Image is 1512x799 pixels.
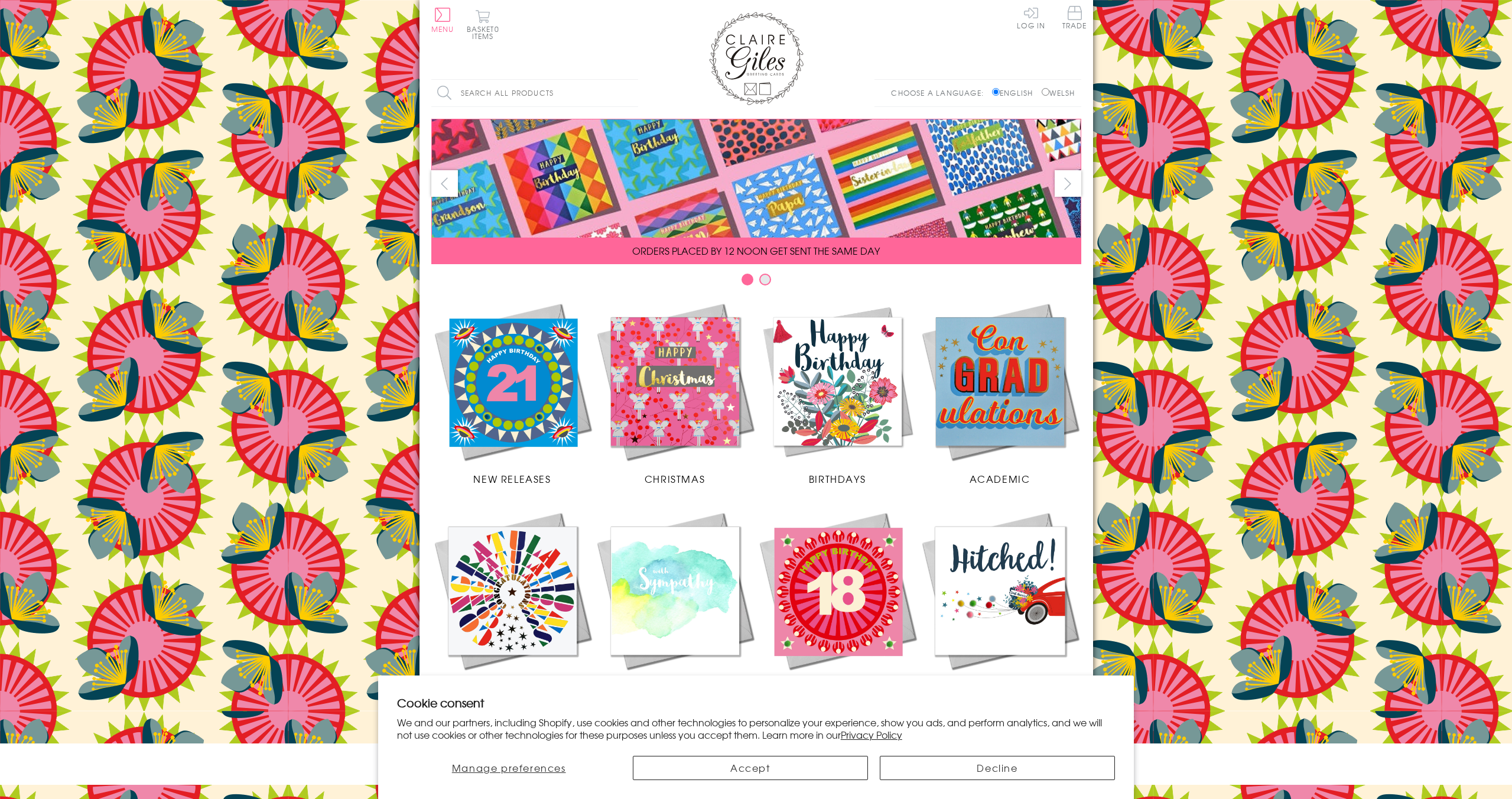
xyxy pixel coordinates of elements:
[919,509,1081,695] a: Wedding Occasions
[594,509,756,695] a: Sympathy
[1017,6,1045,29] a: Log In
[633,756,868,780] button: Accept
[992,88,1000,96] input: English
[397,716,1116,741] p: We and our partners, including Shopify, use cookies and other technologies to personalize your ex...
[759,274,771,285] button: Carousel Page 2
[431,24,454,34] span: Menu
[431,509,594,695] a: Congratulations
[841,727,902,742] a: Privacy Policy
[709,12,804,105] img: Claire Giles Greetings Cards
[1042,88,1049,96] input: Welsh
[992,87,1039,98] label: English
[431,273,1081,291] div: Carousel Pagination
[1062,6,1087,29] span: Trade
[880,756,1115,780] button: Decline
[1042,87,1075,98] label: Welsh
[452,761,566,775] span: Manage preferences
[756,509,919,695] a: Age Cards
[756,300,919,486] a: Birthdays
[431,300,594,486] a: New Releases
[1062,6,1087,31] a: Trade
[467,9,499,40] button: Basket0 items
[891,87,990,98] p: Choose a language:
[431,170,458,197] button: prev
[809,472,866,486] span: Birthdays
[632,243,880,258] span: ORDERS PLACED BY 12 NOON GET SENT THE SAME DAY
[742,274,753,285] button: Carousel Page 1 (Current Slide)
[645,472,705,486] span: Christmas
[397,756,621,780] button: Manage preferences
[594,300,756,486] a: Christmas
[472,24,499,41] span: 0 items
[1055,170,1081,197] button: next
[431,8,454,33] button: Menu
[473,472,551,486] span: New Releases
[431,80,638,106] input: Search all products
[970,472,1030,486] span: Academic
[397,694,1116,711] h2: Cookie consent
[919,300,1081,486] a: Academic
[626,80,638,106] input: Search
